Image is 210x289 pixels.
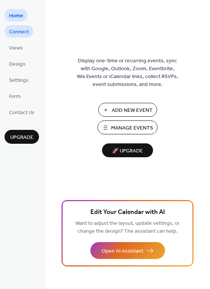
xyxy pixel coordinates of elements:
span: Design [9,60,25,68]
span: Connect [9,28,29,36]
button: Upgrade [4,130,39,144]
button: Manage Events [97,120,157,134]
span: Want to adjust the layout, update settings, or change the design? The assistant can help. [75,218,180,236]
a: Views [4,41,27,54]
span: Manage Events [111,124,153,132]
span: Views [9,44,23,52]
a: Design [4,57,30,70]
button: Add New Event [98,103,157,117]
a: Home [4,9,28,21]
span: Upgrade [10,134,33,141]
span: Display one-time or recurring events, sync with Google, Outlook, Zoom, Eventbrite, Wix Events or ... [77,57,178,89]
span: Home [9,12,23,20]
button: 🚀 Upgrade [102,143,153,157]
span: Contact Us [9,109,34,117]
a: Form [4,90,25,102]
span: Edit Your Calendar with AI [90,207,165,218]
a: Connect [4,25,33,38]
a: Contact Us [4,106,39,118]
span: Add New Event [112,107,153,114]
span: 🚀 Upgrade [106,146,148,156]
span: Settings [9,77,28,84]
span: Open AI Assistant [102,247,143,255]
span: Form [9,93,21,101]
a: Settings [4,74,33,86]
button: Open AI Assistant [90,242,165,259]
